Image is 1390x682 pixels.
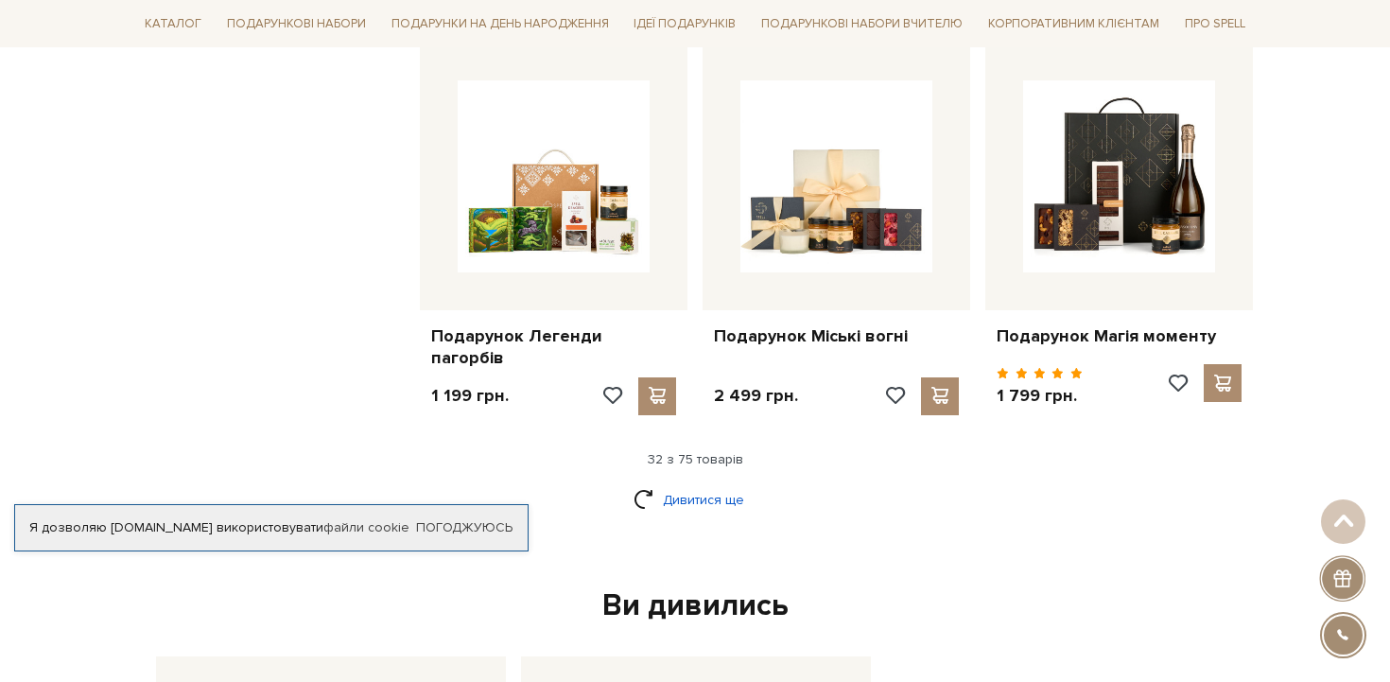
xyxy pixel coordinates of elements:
[15,519,528,536] div: Я дозволяю [DOMAIN_NAME] використовувати
[416,519,513,536] a: Погоджуюсь
[148,586,1242,626] div: Ви дивились
[431,385,509,407] p: 1 199 грн.
[626,9,743,39] a: Ідеї подарунків
[997,325,1242,347] a: Подарунок Магія моменту
[130,451,1260,468] div: 32 з 75 товарів
[219,9,374,39] a: Подарункові набори
[634,483,756,516] a: Дивитися ще
[137,9,209,39] a: Каталог
[1177,9,1253,39] a: Про Spell
[997,385,1083,407] p: 1 799 грн.
[714,325,959,347] a: Подарунок Міські вогні
[431,325,676,370] a: Подарунок Легенди пагорбів
[754,8,970,40] a: Подарункові набори Вчителю
[714,385,798,407] p: 2 499 грн.
[323,519,409,535] a: файли cookie
[981,9,1167,39] a: Корпоративним клієнтам
[384,9,617,39] a: Подарунки на День народження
